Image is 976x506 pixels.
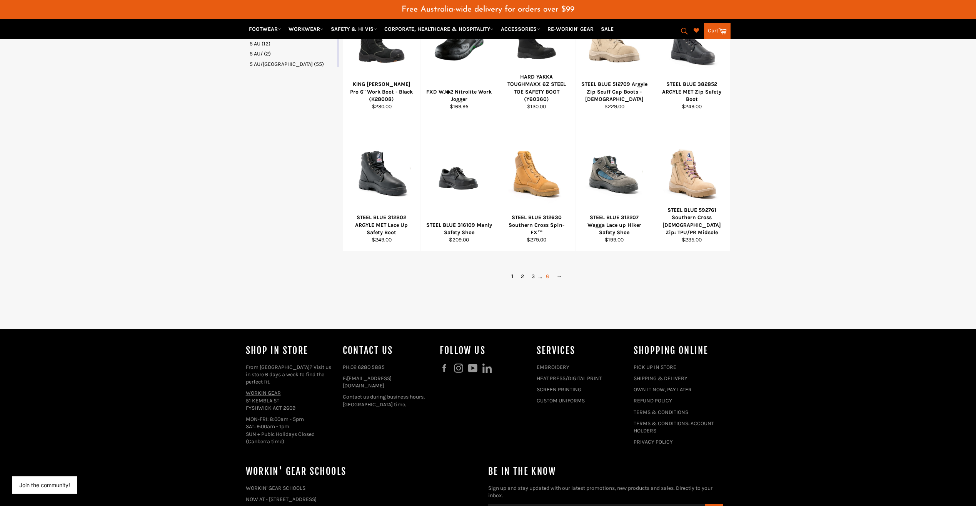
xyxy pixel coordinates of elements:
[246,390,281,396] a: WORKIN GEAR
[246,364,335,386] p: From [GEOGRAPHIC_DATA]? Visit us in store 6 days a week to find the perfect fit.
[517,271,528,282] a: 2
[575,118,653,251] a: STEEL BLUE 312207 Wagga Lace up Hiker Safety ShoeSTEEL BLUE 312207 Wagga Lace up Hiker Safety Sho...
[553,271,566,282] a: →
[581,214,648,236] div: STEEL BLUE 312207 Wagga Lace up Hiker Safety Shoe
[503,214,571,236] div: STEEL BLUE 312630 Southern Cross Spin-FX™
[634,420,714,434] a: TERMS & CONDITIONS: ACCOUNT HOLDERS
[425,221,493,236] div: STEEL BLUE 316109 Manly Safety Shoe
[246,465,480,478] h4: WORKIN' GEAR SCHOOLS
[537,344,626,357] h4: services
[440,344,529,357] h4: Follow us
[250,50,335,57] a: 5 AU/
[634,439,673,445] a: PRIVACY POLICY
[328,22,380,36] a: SAFETY & HI VIS
[537,364,569,370] a: EMBROIDERY
[542,271,553,282] a: 6
[704,23,731,39] a: Cart
[343,393,432,408] p: Contact us during business hours, [GEOGRAPHIC_DATA] time.
[539,273,542,280] span: ...
[348,80,415,103] div: KING [PERSON_NAME] Pro 6" Work Boot - Black (K28008)
[544,22,597,36] a: RE-WORKIN' GEAR
[250,40,335,47] a: 5 AU
[264,50,271,57] span: (2)
[537,375,602,382] a: HEAT PRESS/DIGITAL PRINT
[381,22,497,36] a: CORPORATE, HEALTHCARE & HOSPITALITY
[634,364,676,370] a: PICK UP IN STORE
[246,22,284,36] a: FOOTWEAR
[250,40,260,47] span: 5 AU
[507,271,517,282] span: 1
[634,375,687,382] a: SHIPPING & DELIVERY
[343,375,432,390] p: E:
[285,22,327,36] a: WORKWEAR
[581,80,648,103] div: STEEL BLUE 512709 Argyle Zip Scuff Cap Boots - [DEMOGRAPHIC_DATA]
[488,484,723,499] p: Sign up and stay updated with our latest promotions, new products and sales. Directly to your inbox.
[498,118,576,251] a: STEEL BLUE 312630 Southern Cross Spin-FX™STEEL BLUE 312630 Southern Cross Spin-FX™$279.00
[246,389,335,412] p: 51 KEMBLA ST FYSHWICK ACT 2609
[653,118,731,251] a: STEEL BLUE 592761 Southern Cross Ladies Zip: TPU/PR MidsoleSTEEL BLUE 592761 Southern Cross [DEMO...
[634,344,723,357] h4: SHOPPING ONLINE
[537,397,585,404] a: CUSTOM UNIFORMS
[246,416,335,445] p: MON-FRI: 8:00am - 5pm SAT: 9:00am - 1pm SUN + Pubic Holidays Closed (Canberra time)
[19,482,70,488] button: Join the community!
[634,397,672,404] a: REFUND POLICY
[498,22,543,36] a: ACCESSORIES
[246,344,335,357] h4: Shop In Store
[425,88,493,103] div: FXD WJ◆2 Nitrolite Work Jogger
[343,344,432,357] h4: Contact Us
[343,375,392,389] a: [EMAIL_ADDRESS][DOMAIN_NAME]
[343,364,432,371] p: PH:
[420,118,498,251] a: STEEL BLUE 316109 Manly Safety ShoeSTEEL BLUE 316109 Manly Safety Shoe$209.00
[634,409,688,416] a: TERMS & CONDITIONS
[658,206,726,236] div: STEEL BLUE 592761 Southern Cross [DEMOGRAPHIC_DATA] Zip: TPU/PR Midsole
[246,496,480,503] p: NOW AT - [STREET_ADDRESS]
[246,485,305,491] a: WORKIN' GEAR SCHOOLS
[537,386,581,393] a: SCREEN PRINTING
[314,61,324,67] span: (55)
[658,80,726,103] div: STEEL BLUE 382852 ARGYLE MET Zip Safety Boot
[634,386,692,393] a: OWN IT NOW, PAY LATER
[598,22,617,36] a: SALE
[250,61,313,67] span: 5 AU/[GEOGRAPHIC_DATA]
[343,118,420,251] a: STEEL BLUE 312802 ARGYLE MET Lace Up Safety BootSTEEL BLUE 312802 ARGYLE MET Lace Up Safety Boot$...
[348,214,415,236] div: STEEL BLUE 312802 ARGYLE MET Lace Up Safety Boot
[503,73,571,103] div: HARD YAKKA TOUGHMAXX 6Z STEEL TOE SAFETY BOOT (Y60360)
[262,40,270,47] span: (12)
[488,465,723,478] h4: Be in the know
[250,60,335,68] a: 5 AU/UK
[350,364,385,370] a: 02 6280 5885
[528,271,539,282] a: 3
[250,50,263,57] span: 5 AU/
[402,5,574,13] span: Free Australia-wide delivery for orders over $99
